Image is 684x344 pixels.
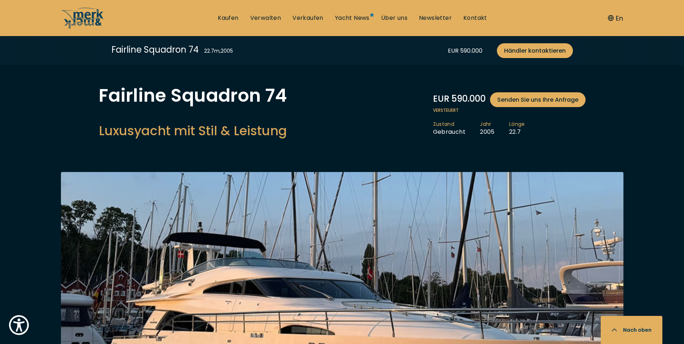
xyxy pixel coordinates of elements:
span: Länge [509,121,525,128]
div: 22.7 m , 2005 [204,47,233,55]
li: 22.7 [509,121,539,136]
a: Yacht News [335,14,370,22]
span: Versteuert [433,107,586,114]
span: Händler kontaktieren [504,46,566,55]
h1: Fairline Squadron 74 [99,87,287,105]
div: EUR 590.000 [448,46,482,55]
button: En [608,13,623,23]
li: Gebraucht [433,121,480,136]
span: Zustand [433,121,466,128]
div: Fairline Squadron 74 [111,43,199,56]
a: Newsletter [419,14,452,22]
span: Jahr [480,121,495,128]
a: Verwalten [250,14,281,22]
a: Über uns [381,14,407,22]
button: Show Accessibility Preferences [7,313,31,337]
span: Senden Sie uns Ihre Anfrage [497,95,578,104]
h2: Luxusyacht mit Stil & Leistung [99,122,287,140]
div: EUR 590.000 [433,92,586,107]
a: Kontakt [463,14,487,22]
a: Senden Sie uns Ihre Anfrage [490,92,586,107]
a: Händler kontaktieren [497,43,573,58]
button: Nach oben [601,316,662,344]
a: Verkaufen [292,14,323,22]
li: 2005 [480,121,509,136]
a: Kaufen [218,14,238,22]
